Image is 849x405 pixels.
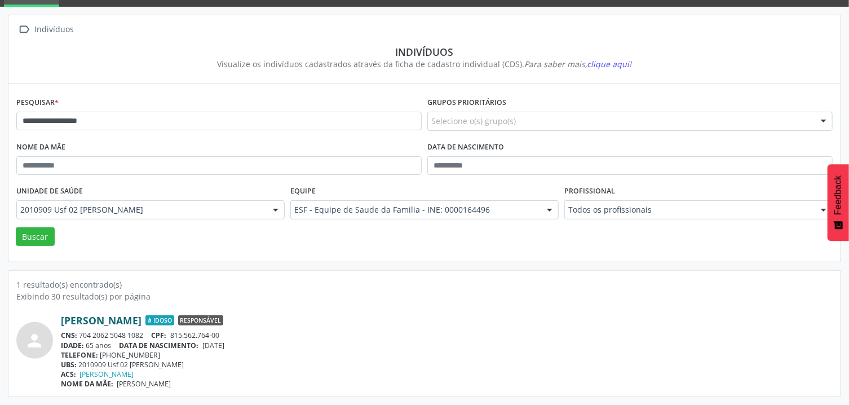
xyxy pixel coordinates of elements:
[61,341,84,350] span: IDADE:
[25,331,45,351] i: person
[61,360,77,369] span: UBS:
[16,290,833,302] div: Exibindo 30 resultado(s) por página
[16,227,55,246] button: Buscar
[152,331,167,340] span: CPF:
[16,279,833,290] div: 1 resultado(s) encontrado(s)
[16,21,76,38] a:  Indivíduos
[24,46,825,58] div: Indivíduos
[16,21,33,38] i: 
[61,331,77,340] span: CNS:
[61,314,141,327] a: [PERSON_NAME]
[170,331,219,340] span: 815.562.764-00
[16,139,65,156] label: Nome da mãe
[61,350,98,360] span: TELEFONE:
[833,175,843,215] span: Feedback
[61,331,833,340] div: 704 2062 5048 1082
[33,21,76,38] div: Indivíduos
[568,204,810,215] span: Todos os profissionais
[117,379,171,389] span: [PERSON_NAME]
[61,341,833,350] div: 65 anos
[587,59,632,69] span: clique aqui!
[294,204,536,215] span: ESF - Equipe de Saude da Familia - INE: 0000164496
[178,315,223,325] span: Responsável
[61,360,833,369] div: 2010909 Usf 02 [PERSON_NAME]
[16,94,59,112] label: Pesquisar
[20,204,262,215] span: 2010909 Usf 02 [PERSON_NAME]
[120,341,199,350] span: DATA DE NASCIMENTO:
[564,183,615,200] label: Profissional
[61,350,833,360] div: [PHONE_NUMBER]
[61,369,76,379] span: ACS:
[290,183,316,200] label: Equipe
[145,315,174,325] span: Idoso
[828,164,849,241] button: Feedback - Mostrar pesquisa
[427,139,504,156] label: Data de nascimento
[61,379,113,389] span: NOME DA MÃE:
[431,115,516,127] span: Selecione o(s) grupo(s)
[427,94,506,112] label: Grupos prioritários
[24,58,825,70] div: Visualize os indivíduos cadastrados através da ficha de cadastro individual (CDS).
[80,369,134,379] a: [PERSON_NAME]
[525,59,632,69] i: Para saber mais,
[16,183,83,200] label: Unidade de saúde
[202,341,224,350] span: [DATE]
